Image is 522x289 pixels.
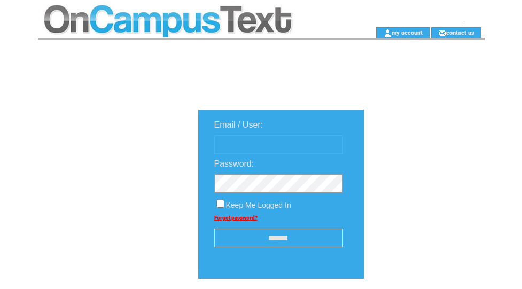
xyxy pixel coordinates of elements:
a: my account [392,29,423,36]
img: account_icon.gif;jsessionid=D57570F8CBFAEEBF66C280D755803F7A [384,29,392,37]
a: contact us [446,29,474,36]
span: Keep Me Logged In [226,201,291,209]
span: Password: [214,159,254,168]
a: Forgot password? [214,215,258,221]
span: Email / User: [214,120,263,129]
img: contact_us_icon.gif;jsessionid=D57570F8CBFAEEBF66C280D755803F7A [438,29,446,37]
